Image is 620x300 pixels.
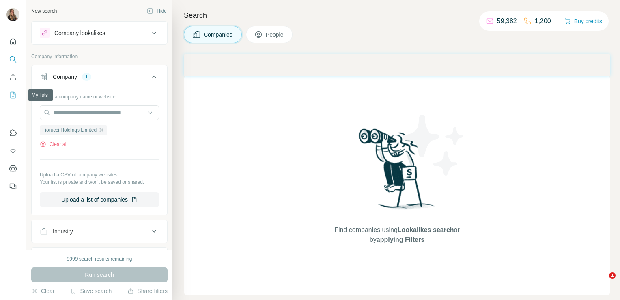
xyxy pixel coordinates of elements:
[53,73,77,81] div: Company
[564,15,602,27] button: Buy credits
[184,54,610,76] iframe: Banner
[40,90,159,100] div: Select a company name or website
[32,222,167,241] button: Industry
[67,255,132,263] div: 9999 search results remaining
[31,53,168,60] p: Company information
[609,272,616,279] span: 1
[32,67,167,90] button: Company1
[184,10,610,21] h4: Search
[592,272,612,292] iframe: Intercom live chat
[6,8,19,21] img: Avatar
[6,161,19,176] button: Dashboard
[32,249,167,272] button: HQ location1
[6,179,19,194] button: Feedback
[40,141,67,148] button: Clear all
[42,126,97,134] span: Fiorucci Holdings Limited
[398,226,454,233] span: Lookalikes search
[355,126,439,217] img: Surfe Illustration - Woman searching with binoculars
[397,109,470,182] img: Surfe Illustration - Stars
[53,227,73,235] div: Industry
[204,30,233,39] span: Companies
[6,52,19,67] button: Search
[54,29,105,37] div: Company lookalikes
[40,178,159,186] p: Your list is private and won't be saved or shared.
[332,225,462,245] span: Find companies using or by
[31,287,54,295] button: Clear
[70,287,112,295] button: Save search
[82,73,91,80] div: 1
[6,143,19,158] button: Use Surfe API
[31,7,57,15] div: New search
[497,16,517,26] p: 59,382
[40,171,159,178] p: Upload a CSV of company websites.
[6,88,19,102] button: My lists
[266,30,284,39] span: People
[6,126,19,140] button: Use Surfe on LinkedIn
[6,34,19,49] button: Quick start
[535,16,551,26] p: 1,200
[6,70,19,85] button: Enrich CSV
[141,5,172,17] button: Hide
[127,287,168,295] button: Share filters
[40,192,159,207] button: Upload a list of companies
[377,236,424,243] span: applying Filters
[32,23,167,43] button: Company lookalikes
